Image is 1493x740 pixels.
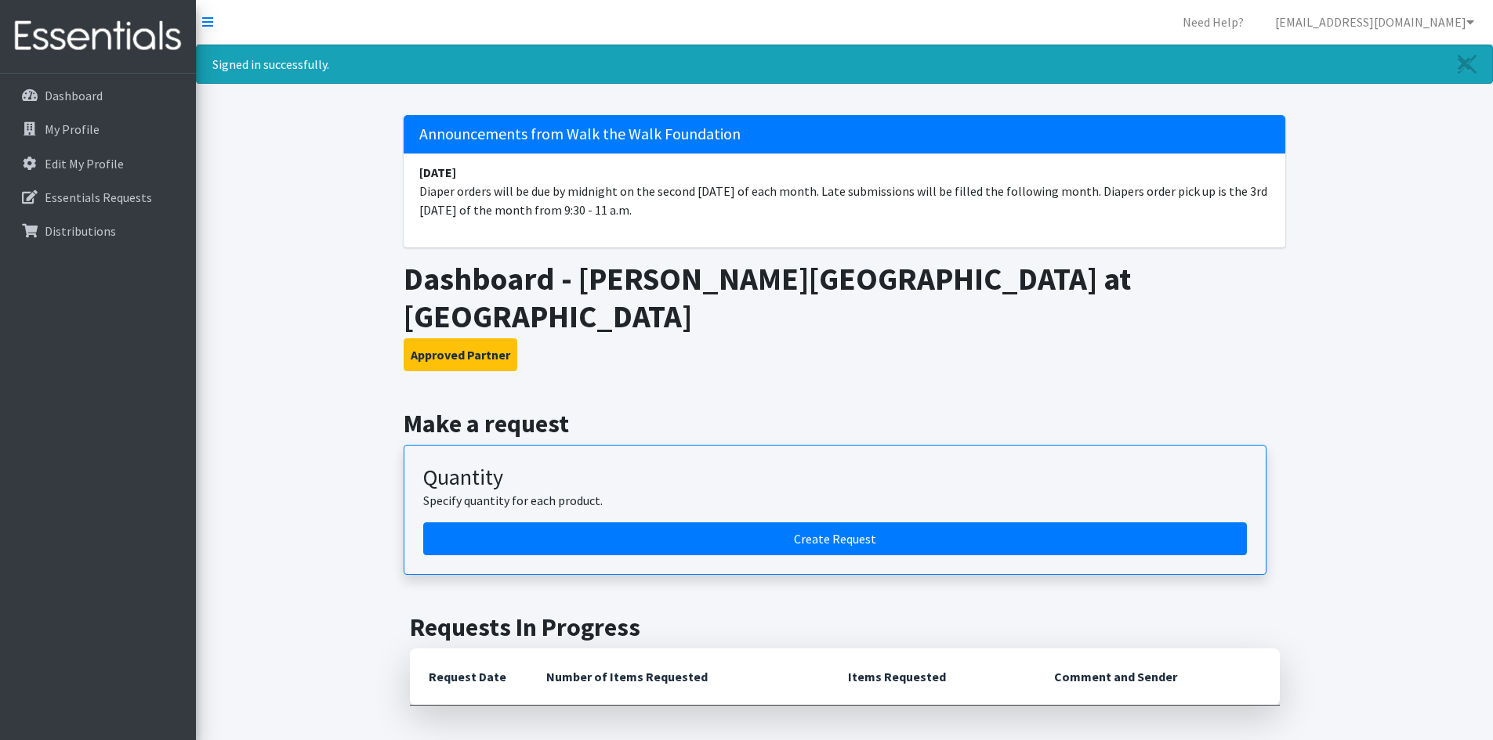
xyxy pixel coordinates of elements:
button: Approved Partner [404,338,517,371]
a: Essentials Requests [6,182,190,213]
h2: Make a request [404,409,1285,439]
a: Need Help? [1170,6,1256,38]
h1: Dashboard - [PERSON_NAME][GEOGRAPHIC_DATA] at [GEOGRAPHIC_DATA] [404,260,1285,335]
p: Essentials Requests [45,190,152,205]
p: Specify quantity for each product. [423,491,1247,510]
a: Close [1442,45,1492,83]
div: Signed in successfully. [196,45,1493,84]
th: Comment and Sender [1035,648,1279,706]
a: [EMAIL_ADDRESS][DOMAIN_NAME] [1263,6,1487,38]
a: My Profile [6,114,190,145]
p: My Profile [45,121,100,137]
a: Dashboard [6,80,190,111]
a: Create a request by quantity [423,522,1247,555]
p: Dashboard [45,88,103,103]
p: Distributions [45,223,116,239]
h3: Quantity [423,464,1247,491]
a: Edit My Profile [6,148,190,179]
p: Edit My Profile [45,156,124,171]
th: Request Date [410,648,527,706]
th: Items Requested [829,648,1035,706]
li: Diaper orders will be due by midnight on the second [DATE] of each month. Late submissions will b... [404,153,1285,229]
strong: [DATE] [419,164,456,180]
th: Number of Items Requested [527,648,830,706]
h5: Announcements from Walk the Walk Foundation [404,115,1285,153]
img: HumanEssentials [6,10,190,63]
h2: Requests In Progress [410,612,1280,642]
a: Distributions [6,215,190,247]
